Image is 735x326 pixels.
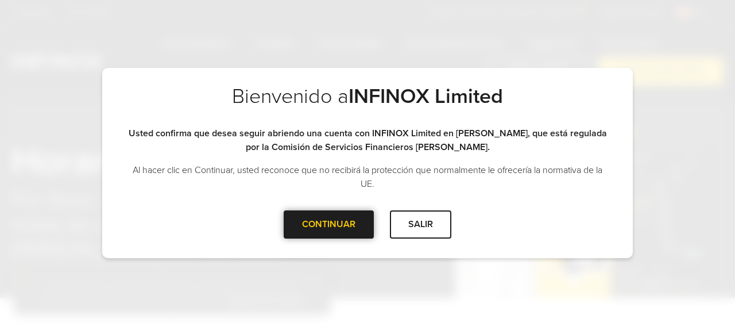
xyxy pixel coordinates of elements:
div: SALIR [390,210,451,239]
strong: Usted confirma que desea seguir abriendo una cuenta con INFINOX Limited en [PERSON_NAME], que est... [129,128,607,153]
strong: INFINOX Limited [349,84,503,109]
h2: Bienvenido a [125,84,610,126]
p: Al hacer clic en Continuar, usted reconoce que no recibirá la protección que normalmente le ofrec... [125,163,610,191]
div: CONTINUAR [284,210,374,239]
